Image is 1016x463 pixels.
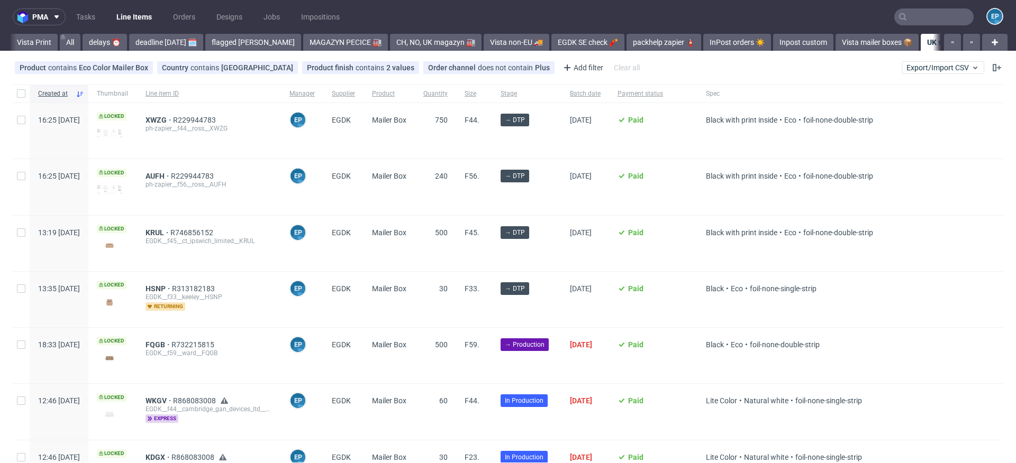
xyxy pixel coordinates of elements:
span: 13:35 [DATE] [38,284,80,293]
a: deadline [DATE] 🗓️ [129,34,203,51]
span: Lite Color [706,396,737,405]
span: In Production [505,396,543,405]
span: [DATE] [570,340,592,349]
span: Locked [97,169,126,177]
span: Supplier [332,89,355,98]
span: Mailer Box [372,284,406,293]
a: R229944783 [173,116,218,124]
span: 240 [435,172,448,180]
span: F59. [465,340,479,349]
span: → DTP [505,171,525,181]
span: AUFH [146,172,171,180]
div: Eco Color Mailer Box [79,63,148,72]
a: Impositions [295,8,346,25]
figcaption: EP [291,113,305,127]
a: Inpost custom [773,34,833,51]
a: KDGX [146,453,171,461]
figcaption: EP [291,225,305,240]
span: 18:33 [DATE] [38,340,80,349]
div: [GEOGRAPHIC_DATA] [221,63,293,72]
span: 13:19 [DATE] [38,228,80,237]
a: Vista Print [11,34,58,51]
a: Vista mailer boxes 📦 [836,34,919,51]
a: CH, NO, UK magazyn 🏭 [390,34,482,51]
span: R229944783 [171,172,216,180]
a: Line Items [110,8,158,25]
div: ph-zapier__f44__ross__XWZG [146,124,273,133]
span: foil-none-single-strip [795,396,862,405]
button: Export/Import CSV [902,61,984,74]
span: foil-none-double-strip [803,172,873,180]
span: Black with print inside [706,228,777,237]
a: UK strip bug 👹 [921,34,993,51]
span: Locked [97,225,126,233]
span: Line item ID [146,89,273,98]
span: 30 [439,453,448,461]
span: Export/Import CSV [906,63,979,72]
span: Locked [97,281,126,289]
span: F23. [465,453,479,461]
span: Mailer Box [372,396,406,405]
span: 500 [435,228,448,237]
span: • [724,340,731,349]
a: Designs [210,8,249,25]
span: Manager [289,89,315,98]
span: Eco [731,340,743,349]
span: Locked [97,393,126,402]
span: [DATE] [570,172,592,180]
span: Black with print inside [706,172,777,180]
img: version_two_editor_design.png [97,129,122,137]
span: • [743,284,750,293]
span: foil-none-double-strip [750,340,820,349]
span: • [737,396,744,405]
span: Black [706,340,724,349]
span: Locked [97,337,126,345]
a: WKGV [146,396,173,405]
span: Batch date [570,89,601,98]
figcaption: EP [291,281,305,296]
span: [DATE] [570,228,592,237]
span: Natural white [744,396,788,405]
span: R313182183 [172,284,217,293]
span: Paid [628,228,643,237]
div: EGDK__f45__ct_ipswich_limited__KRUL [146,237,273,245]
span: • [777,172,784,180]
figcaption: EP [987,9,1002,24]
span: → Production [505,340,545,349]
img: logo [17,11,32,23]
span: Country [162,63,190,72]
span: 16:25 [DATE] [38,116,80,124]
a: KRUL [146,228,170,237]
span: [DATE] [570,396,592,405]
div: EGDK__f44__cambridge_gan_devices_ltd__WKGV [146,405,273,413]
span: 12:46 [DATE] [38,396,80,405]
a: Tasks [70,8,102,25]
span: • [724,284,731,293]
a: MAGAZYN PECICE 🏭 [303,34,388,51]
figcaption: EP [291,169,305,183]
span: EGDK [332,228,351,237]
span: F44. [465,116,479,124]
span: foil-none-single-strip [750,284,817,293]
a: R746856152 [170,228,215,237]
span: 12:46 [DATE] [38,453,80,461]
span: In Production [505,452,543,462]
a: R868083008 [171,453,216,461]
div: 2 values [386,63,414,72]
span: • [788,396,795,405]
div: EGDK__f33__keeley__HSNP [146,293,273,301]
span: • [737,453,744,461]
span: Paid [628,396,643,405]
a: All [60,34,80,51]
span: Black [706,284,724,293]
span: Mailer Box [372,340,406,349]
span: Locked [97,112,126,121]
span: Stage [501,89,553,98]
span: Payment status [618,89,689,98]
div: EGDK__f59__ward__FQGB [146,349,273,357]
span: Mailer Box [372,116,406,124]
span: • [796,172,803,180]
span: contains [48,63,79,72]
